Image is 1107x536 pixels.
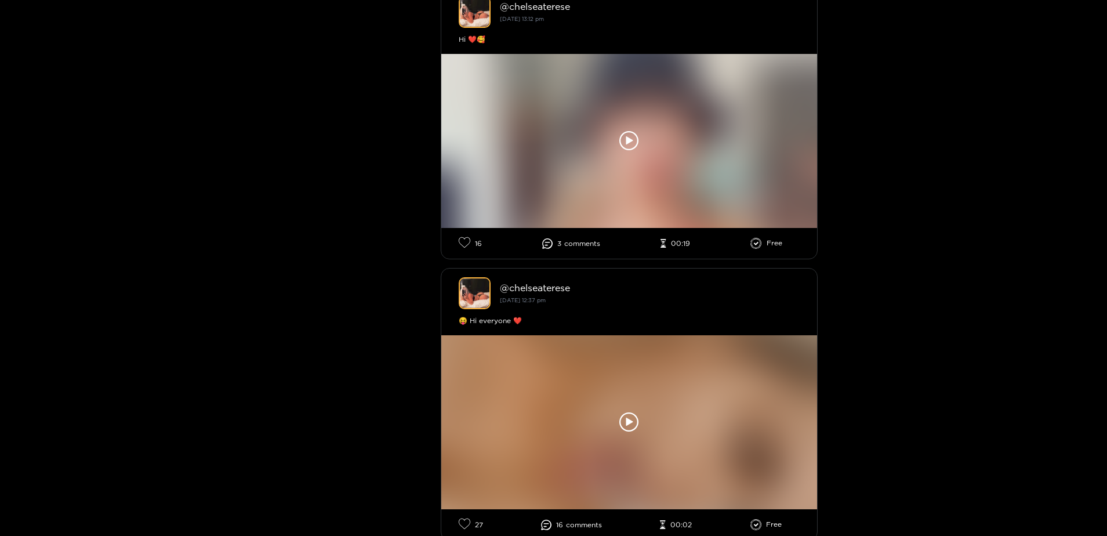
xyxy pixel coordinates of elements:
[459,518,483,531] li: 27
[541,520,602,530] li: 16
[750,519,782,531] li: Free
[564,240,600,248] span: comment s
[566,521,602,529] span: comment s
[500,16,544,22] small: [DATE] 13:12 pm
[500,1,800,12] div: @ chelseaterese
[542,238,600,249] li: 3
[459,315,800,327] div: 😝 Hi everyone ❤️
[459,34,800,45] div: Hi ❤️🥰
[459,277,491,309] img: chelseaterese
[500,297,546,303] small: [DATE] 12:37 pm
[500,283,800,293] div: @ chelseaterese
[660,239,690,248] li: 00:19
[660,520,692,530] li: 00:02
[459,237,482,250] li: 16
[750,238,782,249] li: Free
